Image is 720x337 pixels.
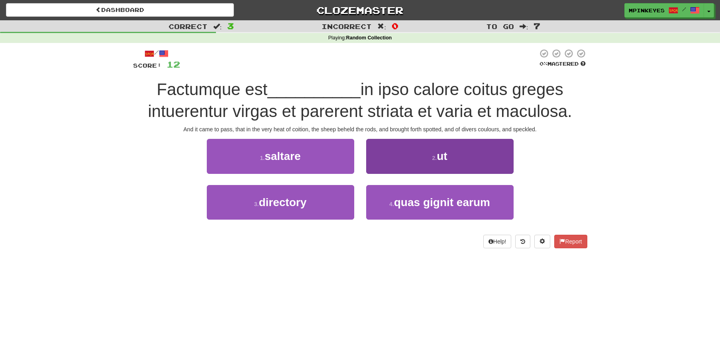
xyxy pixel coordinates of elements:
[322,22,372,30] span: Incorrect
[213,23,222,30] span: :
[515,235,530,248] button: Round history (alt+y)
[432,155,437,161] small: 2 .
[148,80,572,121] span: in ipso calore coitus greges intuerentur virgas et parerent striata et varia et maculosa.
[254,201,259,207] small: 3 .
[394,196,490,208] span: quas gignit earum
[486,22,514,30] span: To go
[207,139,354,173] button: 1.saltare
[260,155,265,161] small: 1 .
[346,35,392,41] strong: Random Collection
[169,22,208,30] span: Correct
[534,21,540,31] span: 7
[392,21,398,31] span: 0
[437,150,447,162] span: ut
[682,6,686,12] span: /
[6,3,234,17] a: Dashboard
[554,235,587,248] button: Report
[246,3,474,17] a: Clozemaster
[227,21,234,31] span: 3
[629,7,665,14] span: mpinkeyes
[377,23,386,30] span: :
[267,80,361,99] span: __________
[265,150,300,162] span: saltare
[366,139,514,173] button: 2.ut
[259,196,306,208] span: directory
[540,60,547,67] span: 0 %
[538,60,587,68] div: Mastered
[133,62,162,69] span: Score:
[389,201,394,207] small: 4 .
[157,80,267,99] span: Factumque est
[133,125,587,133] div: And it came to pass, that in the very heat of coition, the sheep beheld the rods, and brought for...
[624,3,704,18] a: mpinkeyes /
[133,49,180,58] div: /
[520,23,528,30] span: :
[366,185,514,220] button: 4.quas gignit earum
[207,185,354,220] button: 3.directory
[167,59,180,69] span: 12
[483,235,512,248] button: Help!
